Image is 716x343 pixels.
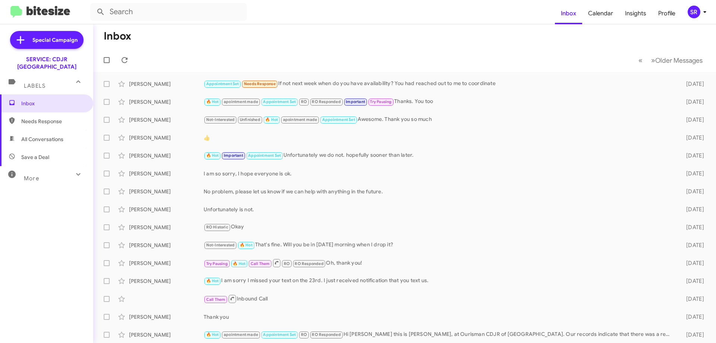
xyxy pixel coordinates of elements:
[129,80,204,88] div: [PERSON_NAME]
[129,313,204,321] div: [PERSON_NAME]
[206,261,228,266] span: Try Pausing
[674,277,710,285] div: [DATE]
[638,56,643,65] span: «
[674,170,710,177] div: [DATE]
[651,56,655,65] span: »
[129,331,204,339] div: [PERSON_NAME]
[206,297,226,302] span: Call Them
[21,135,63,143] span: All Conversations
[204,79,674,88] div: If not next week when do you have availability? You had reached out to me to coordinate
[312,99,340,104] span: RO Responded
[204,134,674,141] div: 👍
[204,151,674,160] div: Unfortunately we do not. hopefully sooner than later.
[674,188,710,195] div: [DATE]
[204,330,674,339] div: Hi [PERSON_NAME] this is [PERSON_NAME], at Ourisman CDJR of [GEOGRAPHIC_DATA]. Our records indica...
[555,3,582,24] a: Inbox
[634,53,707,68] nav: Page navigation example
[674,134,710,141] div: [DATE]
[32,36,78,44] span: Special Campaign
[248,153,281,158] span: Appointment Set
[129,188,204,195] div: [PERSON_NAME]
[346,99,365,104] span: Important
[674,313,710,321] div: [DATE]
[204,170,674,177] div: I am so sorry, I hope everyone is ok.
[674,98,710,106] div: [DATE]
[104,30,131,42] h1: Inbox
[674,331,710,339] div: [DATE]
[129,170,204,177] div: [PERSON_NAME]
[204,277,674,285] div: I am sorry I missed your text on the 23rd. I just received notification that you text us.
[251,261,270,266] span: Call Them
[240,243,252,247] span: 🔥 Hot
[284,261,290,266] span: RO
[240,117,260,122] span: Unfinished
[263,332,296,337] span: Appointment Set
[688,6,700,18] div: SR
[204,206,674,213] div: Unfortunately is not.
[674,224,710,231] div: [DATE]
[206,332,219,337] span: 🔥 Hot
[206,117,235,122] span: Not-Interested
[265,117,278,122] span: 🔥 Hot
[204,241,674,249] div: That's fine. Will you be in [DATE] morning when I drop it?
[206,153,219,158] span: 🔥 Hot
[619,3,652,24] a: Insights
[370,99,392,104] span: Try Pausing
[681,6,708,18] button: SR
[206,225,228,230] span: RO Historic
[674,152,710,159] div: [DATE]
[10,31,84,49] a: Special Campaign
[312,332,340,337] span: RO Responded
[283,117,317,122] span: apointment made
[224,332,258,337] span: apointment made
[206,278,219,283] span: 🔥 Hot
[21,118,85,125] span: Needs Response
[674,295,710,303] div: [DATE]
[129,259,204,267] div: [PERSON_NAME]
[90,3,247,21] input: Search
[129,116,204,124] div: [PERSON_NAME]
[129,206,204,213] div: [PERSON_NAME]
[204,115,674,124] div: Awesome. Thank you so much
[24,82,45,89] span: Labels
[204,258,674,268] div: Oh, thank you!
[674,259,710,267] div: [DATE]
[652,3,681,24] a: Profile
[129,134,204,141] div: [PERSON_NAME]
[674,206,710,213] div: [DATE]
[224,99,258,104] span: apointment made
[129,241,204,249] div: [PERSON_NAME]
[263,99,296,104] span: Appointment Set
[301,99,307,104] span: RO
[674,116,710,124] div: [DATE]
[204,294,674,303] div: Inbound Call
[244,81,276,86] span: Needs Response
[674,80,710,88] div: [DATE]
[655,56,703,65] span: Older Messages
[129,98,204,106] div: [PERSON_NAME]
[322,117,355,122] span: Appointment Set
[129,152,204,159] div: [PERSON_NAME]
[204,97,674,106] div: Thanks. You too
[206,243,235,247] span: Not-Interested
[224,153,243,158] span: Important
[634,53,647,68] button: Previous
[204,313,674,321] div: Thank you
[21,153,49,161] span: Save a Deal
[206,99,219,104] span: 🔥 Hot
[129,277,204,285] div: [PERSON_NAME]
[295,261,323,266] span: RO Responded
[233,261,245,266] span: 🔥 Hot
[647,53,707,68] button: Next
[674,241,710,249] div: [DATE]
[21,100,85,107] span: Inbox
[204,188,674,195] div: No problem, please let us know if we can help with anything in the future.
[206,81,239,86] span: Appointment Set
[582,3,619,24] a: Calendar
[24,175,39,182] span: More
[129,224,204,231] div: [PERSON_NAME]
